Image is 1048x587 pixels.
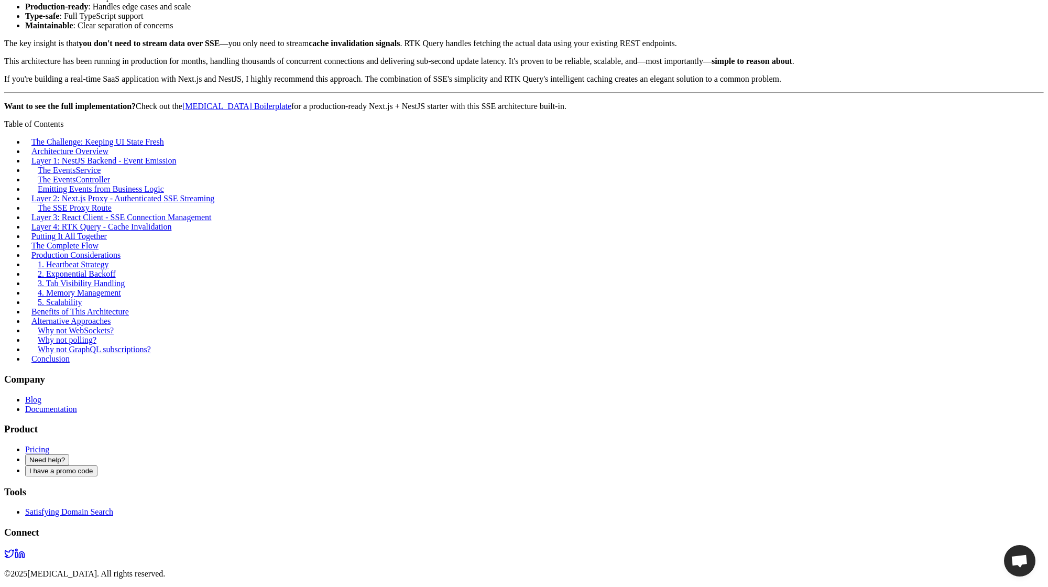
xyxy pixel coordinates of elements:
[25,2,88,11] strong: Production-ready
[309,39,400,48] strong: cache invalidation signals
[712,57,792,66] strong: simple to reason about
[25,21,1044,30] li: : Clear separation of concerns
[38,175,110,184] a: The EventsController
[25,2,1044,12] li: : Handles edge cases and scale
[31,307,129,316] a: Benefits of This Architecture
[31,213,211,222] a: Layer 3: React Client - SSE Connection Management
[182,102,291,111] a: [MEDICAL_DATA] Boilerplate
[31,194,214,203] a: Layer 2: Next.js Proxy - Authenticated SSE Streaming
[4,527,1044,538] h3: Connect
[31,241,99,250] a: The Complete Flow
[25,12,59,20] strong: Type-safe
[31,232,107,241] a: Putting It All Together
[31,317,111,325] a: Alternative Approaches
[25,454,69,465] button: Need help?
[38,184,164,193] a: Emitting Events from Business Logic
[4,39,1044,48] p: The key insight is that —you only need to stream . RTK Query handles fetching the actual data usi...
[25,465,97,476] button: I have a promo code
[4,374,1044,385] h3: Company
[38,326,114,335] a: Why not WebSockets?
[25,445,49,454] a: Pricing
[31,222,171,231] a: Layer 4: RTK Query - Cache Invalidation
[38,345,151,354] a: Why not GraphQL subscriptions?
[4,102,1044,111] p: Check out the for a production-ready Next.js + NestJS starter with this SSE architecture built-in.
[25,507,113,516] a: Satisfying Domain Search
[38,335,96,344] a: Why not polling?
[25,21,73,30] strong: Maintainable
[1004,545,1035,577] div: Open chat
[31,354,70,363] a: Conclusion
[4,57,1044,66] p: This architecture has been running in production for months, handling thousands of concurrent con...
[38,166,101,175] a: The EventsService
[31,251,121,259] a: Production Considerations
[38,298,82,307] a: 5. Scalability
[25,12,1044,21] li: : Full TypeScript support
[38,260,109,269] a: 1. Heartbeat Strategy
[31,147,108,156] a: Architecture Overview
[25,405,77,414] a: Documentation
[4,119,1044,129] div: Table of Contents
[4,486,1044,498] h3: Tools
[4,102,136,111] strong: Want to see the full implementation?
[4,74,1044,84] p: If you're building a real-time SaaS application with Next.js and NestJS, I highly recommend this ...
[4,569,1044,579] p: © 2025 [MEDICAL_DATA]. All rights reserved.
[4,423,1044,435] h3: Product
[25,395,41,404] a: Blog
[38,288,121,297] a: 4. Memory Management
[38,279,125,288] a: 3. Tab Visibility Handling
[31,156,176,165] a: Layer 1: NestJS Backend - Event Emission
[38,269,116,278] a: 2. Exponential Backoff
[38,203,112,212] a: The SSE Proxy Route
[79,39,220,48] strong: you don't need to stream data over SSE
[31,137,164,146] a: The Challenge: Keeping UI State Fresh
